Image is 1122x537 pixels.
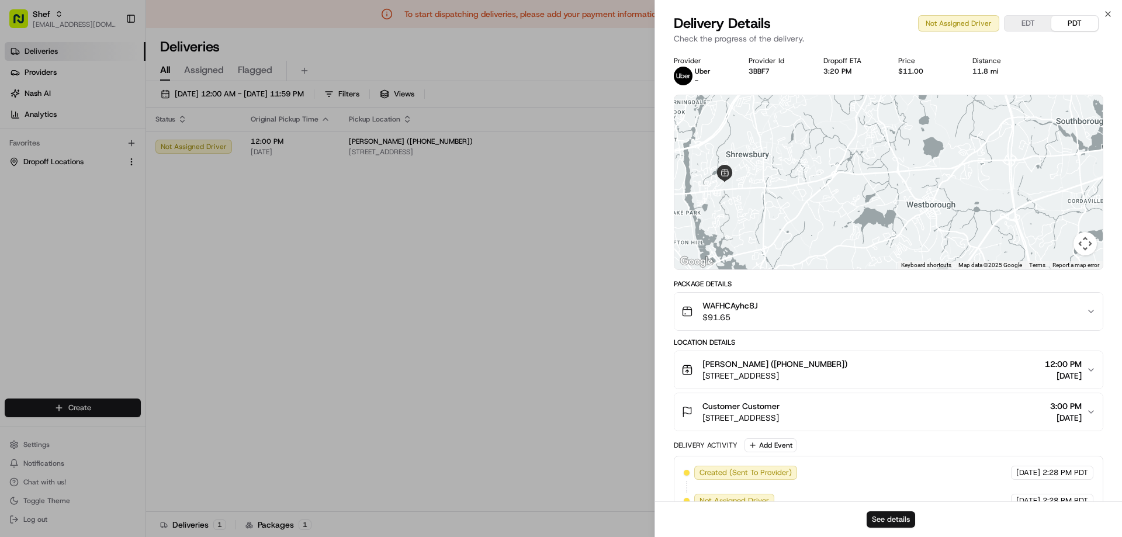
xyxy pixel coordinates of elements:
button: Map camera controls [1073,232,1097,255]
div: Distance [972,56,1028,65]
span: 12:00 PM [1045,358,1082,370]
img: 1736555255976-a54dd68f-1ca7-489b-9aae-adbdc363a1c4 [12,112,33,133]
a: Terms (opens in new tab) [1029,262,1045,268]
span: [STREET_ADDRESS] [702,370,847,382]
img: Google [677,254,716,269]
img: Nash [12,12,35,35]
span: API Documentation [110,230,188,241]
button: Customer Customer[STREET_ADDRESS]3:00 PM[DATE] [674,393,1103,431]
div: 11.8 mi [972,67,1028,76]
div: Provider Id [749,56,805,65]
div: Dropoff ETA [823,56,879,65]
span: 3:00 PM [1050,400,1082,412]
button: EDT [1005,16,1051,31]
span: Customer Customer [702,400,780,412]
span: Pylon [116,258,141,267]
div: Past conversations [12,152,78,161]
span: 2:28 PM PDT [1043,467,1088,478]
p: Check the progress of the delivery. [674,33,1103,44]
span: Created (Sent To Provider) [699,467,792,478]
span: Knowledge Base [23,230,89,241]
div: Provider [674,56,730,65]
span: • [84,181,88,190]
img: 8571987876998_91fb9ceb93ad5c398215_72.jpg [25,112,46,133]
span: - [695,76,698,85]
button: [PERSON_NAME] ([PHONE_NUMBER])[STREET_ADDRESS]12:00 PM[DATE] [674,351,1103,389]
button: Start new chat [199,115,213,129]
button: WAFHCAyhc8J$91.65 [674,293,1103,330]
a: 📗Knowledge Base [7,225,94,246]
img: Shef Support [12,170,30,189]
span: Uber [695,67,711,76]
span: $91.65 [702,311,758,323]
span: 2:28 PM PDT [1043,496,1088,506]
a: 💻API Documentation [94,225,192,246]
button: Keyboard shortcuts [901,261,951,269]
span: [STREET_ADDRESS] [702,412,780,424]
button: See all [181,150,213,164]
div: Price [898,56,954,65]
img: uber-new-logo.jpeg [674,67,692,85]
input: Clear [30,75,193,88]
span: [DATE] [1045,370,1082,382]
div: Delivery Activity [674,441,737,450]
a: Report a map error [1052,262,1099,268]
p: Welcome 👋 [12,47,213,65]
span: [DATE] [1016,496,1040,506]
span: WAFHCAyhc8J [702,300,758,311]
div: 📗 [12,231,21,240]
span: [DATE] [1016,467,1040,478]
div: Package Details [674,279,1103,289]
button: Add Event [744,438,797,452]
div: 3:20 PM [823,67,879,76]
span: Delivery Details [674,14,771,33]
span: Not Assigned Driver [699,496,769,506]
a: Powered byPylon [82,258,141,267]
div: Location Details [674,338,1103,347]
span: [DATE] [91,181,115,190]
div: 💻 [99,231,108,240]
span: [DATE] [1050,412,1082,424]
span: Shef Support [36,181,82,190]
span: [PERSON_NAME] ([PHONE_NUMBER]) [702,358,847,370]
div: Start new chat [53,112,192,123]
span: Map data ©2025 Google [958,262,1022,268]
a: Open this area in Google Maps (opens a new window) [677,254,716,269]
button: PDT [1051,16,1098,31]
div: $11.00 [898,67,954,76]
button: 3BBF7 [749,67,770,76]
button: See details [867,511,915,528]
div: We're available if you need us! [53,123,161,133]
